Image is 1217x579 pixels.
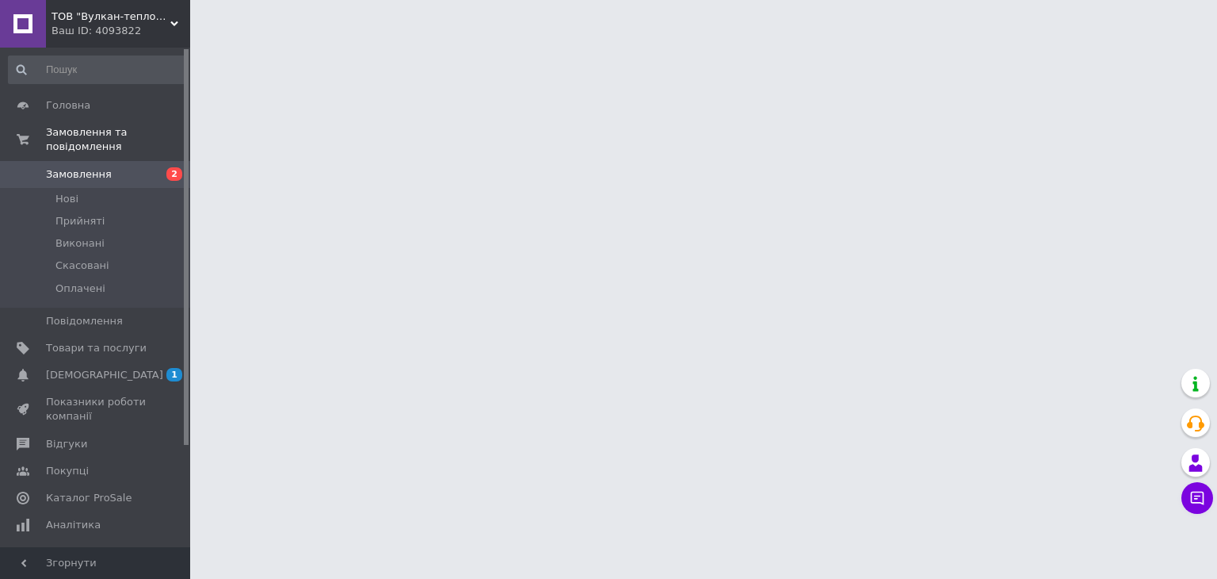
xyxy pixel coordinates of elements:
div: Ваш ID: 4093822 [52,24,190,38]
span: Товари та послуги [46,341,147,355]
span: Відгуки [46,437,87,451]
span: Управління сайтом [46,545,147,573]
button: Чат з покупцем [1181,482,1213,514]
span: Оплачені [55,282,105,296]
span: Виконані [55,236,105,251]
input: Пошук [8,56,187,84]
span: Замовлення та повідомлення [46,125,190,154]
span: Скасовані [55,259,109,273]
span: Нові [55,192,78,206]
span: Прийняті [55,214,105,228]
span: Замовлення [46,167,112,182]
span: Аналітика [46,518,101,532]
span: Показники роботи компанії [46,395,147,424]
span: Повідомлення [46,314,123,328]
span: ТОВ "Вулкан-теплоенерго" [52,10,170,24]
span: 1 [166,368,182,382]
span: 2 [166,167,182,181]
span: Каталог ProSale [46,491,132,505]
span: [DEMOGRAPHIC_DATA] [46,368,163,382]
span: Покупці [46,464,89,478]
span: Головна [46,98,90,113]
